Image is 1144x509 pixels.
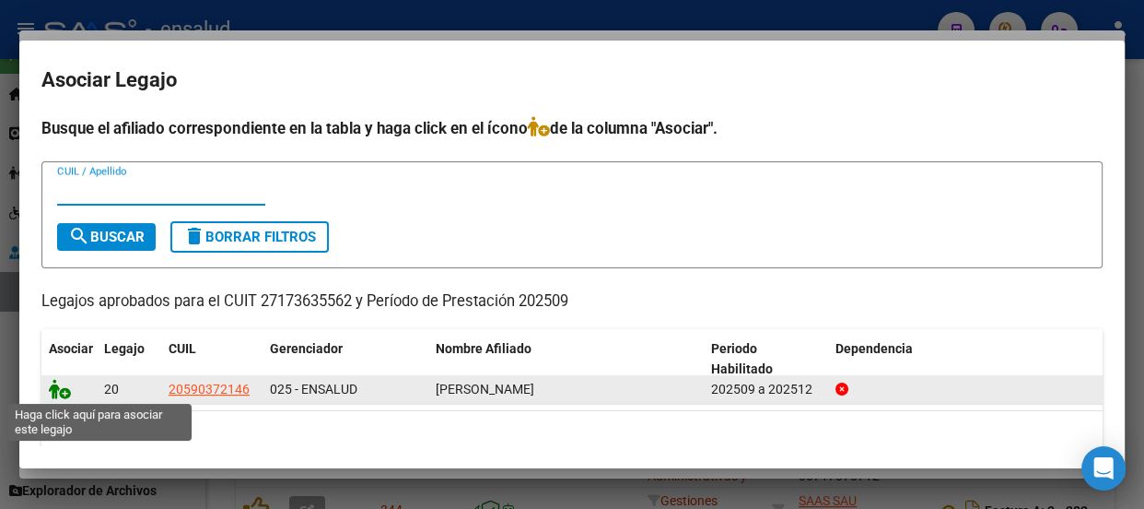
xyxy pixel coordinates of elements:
span: Nombre Afiliado [436,341,531,356]
mat-icon: search [68,225,90,247]
span: Dependencia [835,341,913,356]
div: Open Intercom Messenger [1081,446,1126,491]
h2: Asociar Legajo [41,63,1103,98]
datatable-header-cell: Legajo [97,329,161,390]
span: 20 [104,382,119,397]
datatable-header-cell: Asociar [41,329,97,390]
span: FERREIRA MILONE BELTRAN [436,382,534,397]
datatable-header-cell: Nombre Afiliado [428,329,704,390]
button: Buscar [57,223,156,251]
span: Gerenciador [270,341,343,356]
mat-icon: delete [183,225,205,247]
datatable-header-cell: Gerenciador [263,329,428,390]
datatable-header-cell: Dependencia [828,329,1103,390]
div: 1 registros [41,411,1103,457]
span: Periodo Habilitado [711,341,773,377]
span: CUIL [169,341,196,356]
span: Borrar Filtros [183,229,316,245]
span: 025 - ENSALUD [270,382,357,397]
datatable-header-cell: Periodo Habilitado [704,329,828,390]
span: Asociar [49,341,93,356]
span: Legajo [104,341,145,356]
p: Legajos aprobados para el CUIT 27173635562 y Período de Prestación 202509 [41,290,1103,314]
h4: Busque el afiliado correspondiente en la tabla y haga click en el ícono de la columna "Asociar". [41,116,1103,140]
button: Borrar Filtros [170,221,329,253]
div: 202509 a 202512 [711,379,821,400]
datatable-header-cell: CUIL [161,329,263,390]
span: 20590372146 [169,382,250,397]
span: Buscar [68,229,145,245]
